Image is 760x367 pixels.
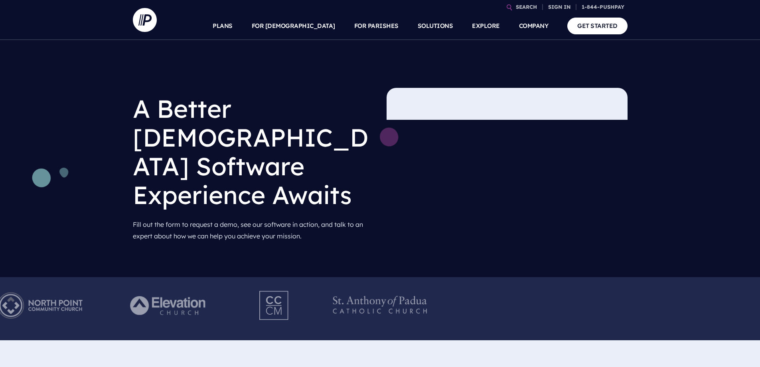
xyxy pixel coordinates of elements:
[519,12,549,40] a: COMPANY
[133,216,374,245] p: Fill out the form to request a demo, see our software in action, and talk to an expert about how ...
[252,12,335,40] a: FOR [DEMOGRAPHIC_DATA]
[418,12,453,40] a: SOLUTIONS
[325,284,435,327] img: Pushpay_Logo__StAnthony
[472,12,500,40] a: EXPLORE
[567,18,628,34] a: GET STARTED
[243,284,306,327] img: Pushpay_Logo__CCM
[114,284,224,327] img: Pushpay_Logo__Elevation
[354,12,399,40] a: FOR PARISHES
[133,88,374,216] h1: A Better [DEMOGRAPHIC_DATA] Software Experience Awaits
[213,12,233,40] a: PLANS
